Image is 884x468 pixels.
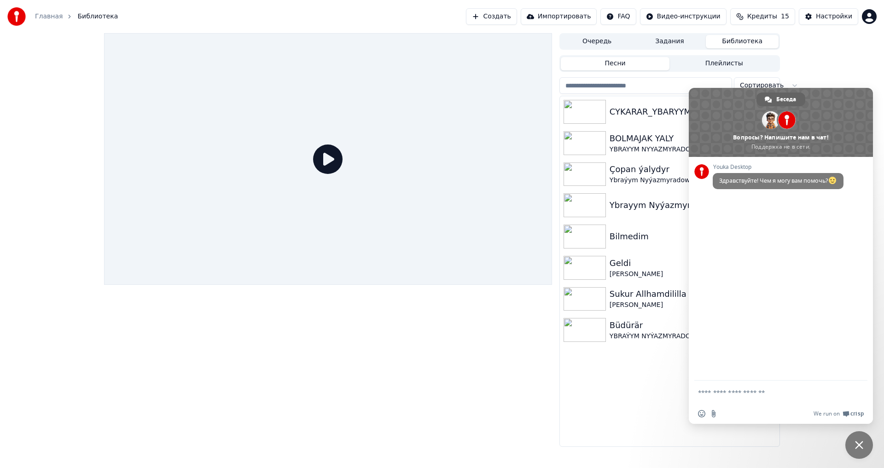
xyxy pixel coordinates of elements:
button: Очередь [561,35,634,48]
div: Ybraýym Nyýazmyradow [610,176,776,185]
button: Импортировать [521,8,597,25]
button: Задания [634,35,706,48]
div: [PERSON_NAME] [610,270,776,279]
textarea: Отправьте сообщение... [698,388,843,397]
span: Кредиты [747,12,777,21]
div: Geldi [610,257,776,270]
button: Плейлисты [669,57,779,70]
button: Библиотека [706,35,779,48]
span: Crisp [850,410,864,417]
button: Настройки [799,8,858,25]
div: Беседа [756,92,805,106]
div: Çopan ýalydyr [610,163,776,176]
button: Кредиты15 [730,8,795,25]
div: BOLMAJAK YALY [610,132,776,145]
div: Bilmedim [610,230,776,243]
img: youka [7,7,26,26]
span: Беседа [776,92,796,106]
div: Закрыть чат [845,431,873,459]
span: Отправить файл [710,410,717,417]
div: YBRAYYM NYYAZMYRADOW [610,145,776,154]
button: Песни [561,57,670,70]
span: Библиотека [77,12,118,21]
nav: breadcrumb [35,12,118,21]
span: Здравствуйте! Чем я могу вам помочь? [719,177,837,185]
div: Sukur Allhamdililla [610,288,776,300]
div: Ybrayym Nyýazmyradow Kakam Nirede [610,199,776,212]
span: Вставить emoji [698,410,705,417]
a: Главная [35,12,63,21]
button: Создать [466,8,517,25]
span: Youka Desktop [713,164,843,170]
button: FAQ [600,8,636,25]
div: Büdürär [610,319,776,332]
div: [PERSON_NAME] [610,300,776,310]
span: 15 [781,12,789,21]
div: CYKARAR_YBARYYM_N [610,105,776,118]
span: We run on [814,410,840,417]
div: Настройки [816,12,852,21]
button: Видео-инструкции [640,8,727,25]
div: YBRAÝYM NYÝAZMYRADOW [610,332,776,341]
span: Сортировать [740,81,784,90]
a: We run onCrisp [814,410,864,417]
